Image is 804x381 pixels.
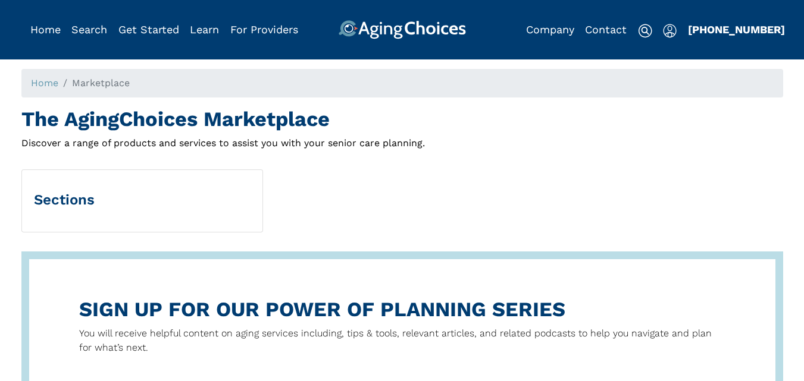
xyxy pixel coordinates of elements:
a: For Providers [230,23,298,36]
p: You will receive helpful content on aging services including, tips & tools, relevant articles, an... [79,326,725,355]
img: user-icon.svg [663,24,677,38]
a: Home [31,77,58,89]
h1: The AgingChoices Marketplace [21,107,783,131]
div: Popover trigger [663,20,677,39]
a: Get Started [118,23,179,36]
a: Search [71,23,107,36]
a: Home [30,23,61,36]
div: Sections [34,189,251,210]
a: Contact [585,23,627,36]
div: Popover trigger [71,20,107,39]
a: [PHONE_NUMBER] [688,23,785,36]
img: search-icon.svg [638,24,652,38]
img: AgingChoices [338,20,465,39]
nav: breadcrumb [21,69,783,97]
span: Marketplace [72,77,130,89]
a: Company [526,23,574,36]
a: Learn [190,23,219,36]
p: Discover a range of products and services to assist you with your senior care planning. [21,136,783,150]
h1: SIGN UP FOR OUR POWER OF PLANNING SERIES [79,297,725,322]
